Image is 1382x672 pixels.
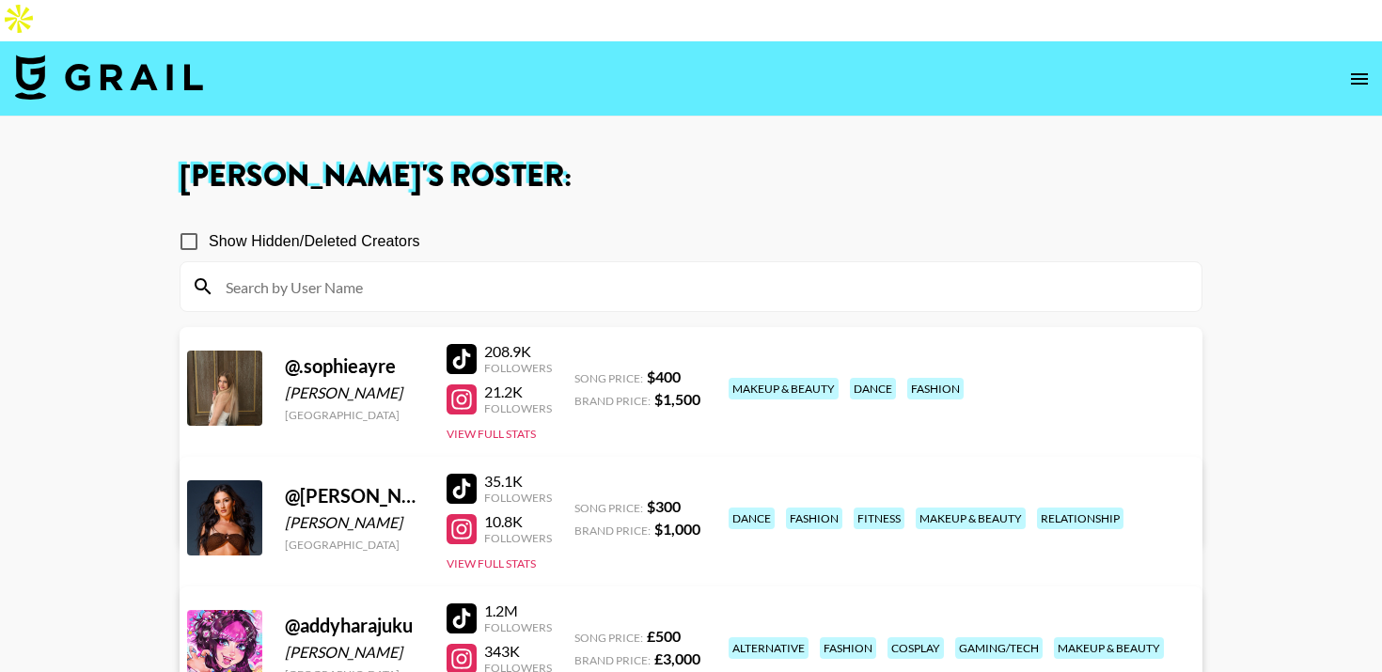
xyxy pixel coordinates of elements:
div: [PERSON_NAME] [285,383,424,402]
div: makeup & beauty [916,508,1026,529]
div: 208.9K [484,342,552,361]
img: Grail Talent [15,55,203,100]
div: Followers [484,531,552,545]
div: relationship [1037,508,1123,529]
strong: $ 400 [647,367,681,385]
span: Brand Price: [574,394,651,408]
strong: $ 1,500 [654,390,700,408]
div: makeup & beauty [729,378,839,399]
div: @ addyharajuku [285,614,424,637]
div: @ [PERSON_NAME] [285,484,424,508]
div: [PERSON_NAME] [285,513,424,532]
div: Followers [484,401,552,415]
div: gaming/tech [955,637,1043,659]
span: Brand Price: [574,653,651,667]
span: Show Hidden/Deleted Creators [209,230,420,253]
h1: [PERSON_NAME] 's Roster: [180,162,1202,192]
strong: £ 3,000 [654,649,700,667]
div: fashion [786,508,842,529]
div: alternative [729,637,809,659]
button: View Full Stats [447,556,536,570]
div: @ .sophieayre [285,354,424,378]
div: dance [729,508,775,529]
div: Followers [484,620,552,634]
div: [GEOGRAPHIC_DATA] [285,408,424,422]
strong: £ 500 [647,627,681,645]
div: Followers [484,491,552,505]
div: Followers [484,361,552,375]
div: fashion [820,637,876,659]
div: fashion [907,378,964,399]
input: Search by User Name [214,272,1190,302]
strong: $ 1,000 [654,520,700,538]
span: Song Price: [574,501,643,515]
span: Song Price: [574,371,643,385]
strong: $ 300 [647,497,681,515]
div: 343K [484,642,552,661]
button: open drawer [1341,60,1378,98]
div: 10.8K [484,512,552,531]
div: 1.2M [484,602,552,620]
span: Brand Price: [574,524,651,538]
div: cosplay [887,637,944,659]
div: [PERSON_NAME] [285,643,424,662]
span: Song Price: [574,631,643,645]
button: View Full Stats [447,427,536,441]
div: makeup & beauty [1054,637,1164,659]
div: [GEOGRAPHIC_DATA] [285,538,424,552]
div: 21.2K [484,383,552,401]
div: dance [850,378,896,399]
div: 35.1K [484,472,552,491]
div: fitness [854,508,904,529]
